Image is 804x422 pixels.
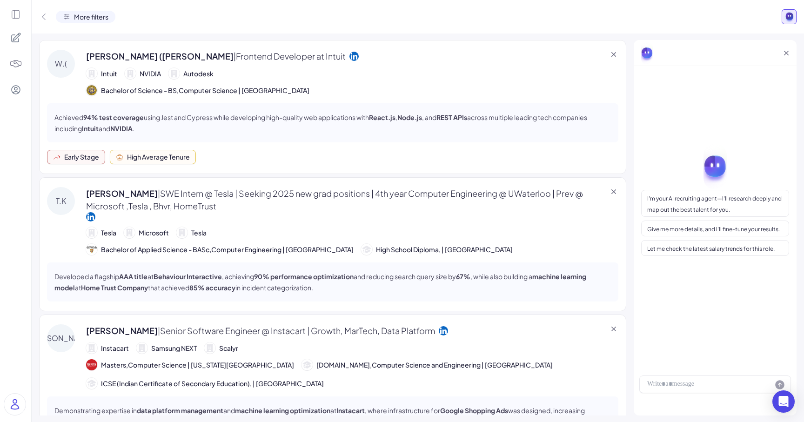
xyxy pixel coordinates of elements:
[397,113,422,121] strong: Node.js
[47,187,75,215] div: T.K
[101,69,117,79] span: Intuit
[137,406,223,415] strong: data platform management
[127,152,190,162] div: High Average Tenure
[54,271,611,293] p: Developed a flagship at , achieving and reducing search query size by , while also building a at ...
[158,325,435,336] span: | Senior Software Engineer @ Instacart | Growth, MarTech, Data Platform
[647,226,780,233] span: Give me more details, and I'll fine-tune your results.
[219,343,238,353] span: Scalyr
[369,113,395,121] strong: React.js
[101,360,294,370] span: Masters,Computer Science | [US_STATE][GEOGRAPHIC_DATA]
[9,57,22,70] img: 4blF7nbYMBMHBwcHBwcHBwcHBwcHBwcHB4es+Bd0DLy0SdzEZwAAAABJRU5ErkJggg==
[254,272,354,281] strong: 90% performance optimization
[151,343,197,353] span: Samsung NEXT
[140,69,161,79] span: NVIDIA
[86,50,346,62] span: [PERSON_NAME] ([PERSON_NAME]
[74,12,108,22] span: More filters
[86,359,97,370] img: 310.jpg
[101,343,129,353] span: Instacart
[81,283,148,292] strong: Home Trust Company
[234,51,346,61] span: | Frontend Developer at Intuit
[235,406,330,415] strong: machine learning optimization
[86,324,435,337] span: [PERSON_NAME]
[336,406,365,415] strong: Instacart
[47,324,75,352] div: [PERSON_NAME]
[86,187,615,212] span: [PERSON_NAME]
[82,124,99,133] strong: Intuit
[101,228,116,238] span: Tesla
[772,390,795,413] div: Open Intercom Messenger
[83,113,144,121] strong: 94% test coverage
[101,379,324,389] span: ICSE (Indian Certificate of Secondary Education), | [GEOGRAPHIC_DATA]
[86,244,97,255] img: 114.jpg
[154,272,222,281] strong: Behaviour Interactive
[64,152,99,162] div: Early Stage
[101,245,354,255] span: Bachelor of Applied Science - BASc,Computer Engineering | [GEOGRAPHIC_DATA]
[139,228,169,238] span: Microsoft
[189,283,235,292] strong: 85% accuracy
[110,124,133,133] strong: NVIDIA
[86,85,97,96] img: 1283.jpg
[316,360,553,370] span: [DOMAIN_NAME],Computer Science and Engineering | [GEOGRAPHIC_DATA]
[101,86,309,95] span: Bachelor of Science - BS,Computer Science | [GEOGRAPHIC_DATA]
[436,113,467,121] strong: REST APIs
[119,272,147,281] strong: AAA title
[647,195,782,213] span: I'm your AI recruiting agent—I'll research deeply and map out the best talent for you.
[376,245,513,255] span: High School Diploma, | [GEOGRAPHIC_DATA]
[4,394,26,415] img: user_logo.png
[647,245,775,252] span: Let me check the latest salary trends for this role.
[54,112,611,134] p: Achieved using Jest and Cypress while developing high-quality web applications with , , and acros...
[440,406,508,415] strong: Google Shopping Ads
[47,50,75,78] div: W.(
[86,188,583,211] span: | SWE Intern @ Tesla | Seeking 2025 new grad positions | 4th year Computer Engineering @ UWaterlo...
[456,272,470,281] strong: 67%
[191,228,207,238] span: Tesla
[183,69,214,79] span: Autodesk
